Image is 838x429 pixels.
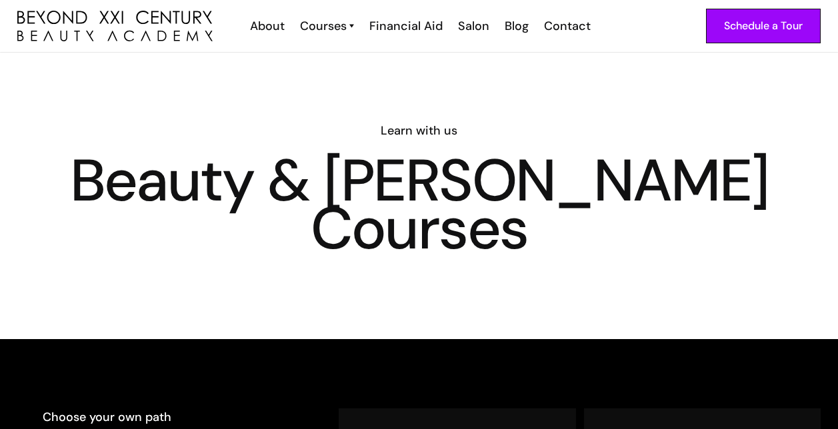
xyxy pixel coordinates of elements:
[505,17,529,35] div: Blog
[706,9,821,43] a: Schedule a Tour
[544,17,591,35] div: Contact
[43,408,303,426] h6: Choose your own path
[458,17,489,35] div: Salon
[724,17,803,35] div: Schedule a Tour
[250,17,285,35] div: About
[17,11,213,41] a: home
[17,122,821,139] h6: Learn with us
[241,17,291,35] a: About
[17,11,213,41] img: beyond 21st century beauty academy logo
[361,17,449,35] a: Financial Aid
[535,17,597,35] a: Contact
[300,17,347,35] div: Courses
[369,17,443,35] div: Financial Aid
[496,17,535,35] a: Blog
[300,17,354,35] a: Courses
[17,157,821,252] h1: Beauty & [PERSON_NAME] Courses
[449,17,496,35] a: Salon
